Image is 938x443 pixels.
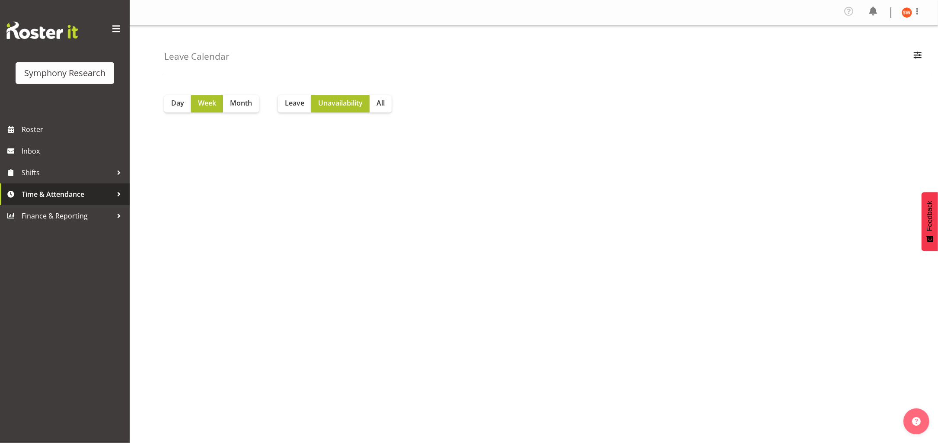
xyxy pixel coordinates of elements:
[191,95,223,112] button: Week
[909,47,927,66] button: Filter Employees
[164,95,191,112] button: Day
[902,7,912,18] img: shannon-whelan11890.jpg
[922,192,938,251] button: Feedback - Show survey
[376,98,385,108] span: All
[198,98,216,108] span: Week
[6,22,78,39] img: Rosterit website logo
[370,95,392,112] button: All
[22,123,125,136] span: Roster
[285,98,304,108] span: Leave
[22,209,112,222] span: Finance & Reporting
[278,95,311,112] button: Leave
[311,95,370,112] button: Unavailability
[171,98,184,108] span: Day
[22,144,125,157] span: Inbox
[318,98,363,108] span: Unavailability
[223,95,259,112] button: Month
[912,417,921,426] img: help-xxl-2.png
[22,166,112,179] span: Shifts
[164,51,230,61] h4: Leave Calendar
[22,188,112,201] span: Time & Attendance
[24,67,105,80] div: Symphony Research
[230,98,252,108] span: Month
[926,201,934,231] span: Feedback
